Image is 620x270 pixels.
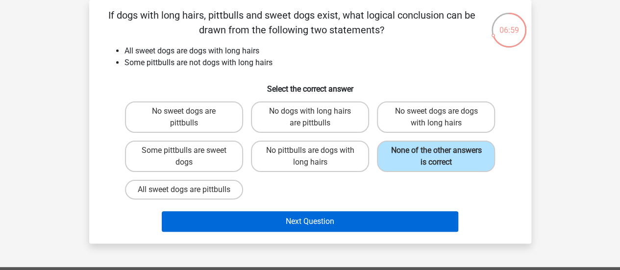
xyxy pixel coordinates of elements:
label: No dogs with long hairs are pittbulls [251,101,369,133]
li: All sweet dogs are dogs with long hairs [124,45,516,57]
div: 06:59 [491,12,527,36]
p: If dogs with long hairs, pittbulls and sweet dogs exist, what logical conclusion can be drawn fro... [105,8,479,37]
label: None of the other answers is correct [377,141,495,172]
label: Some pittbulls are sweet dogs [125,141,243,172]
li: Some pittbulls are not dogs with long hairs [124,57,516,69]
h6: Select the correct answer [105,76,516,94]
label: All sweet dogs are pittbulls [125,180,243,199]
button: Next Question [162,211,458,232]
label: No sweet dogs are pittbulls [125,101,243,133]
label: No pittbulls are dogs with long hairs [251,141,369,172]
label: No sweet dogs are dogs with long hairs [377,101,495,133]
